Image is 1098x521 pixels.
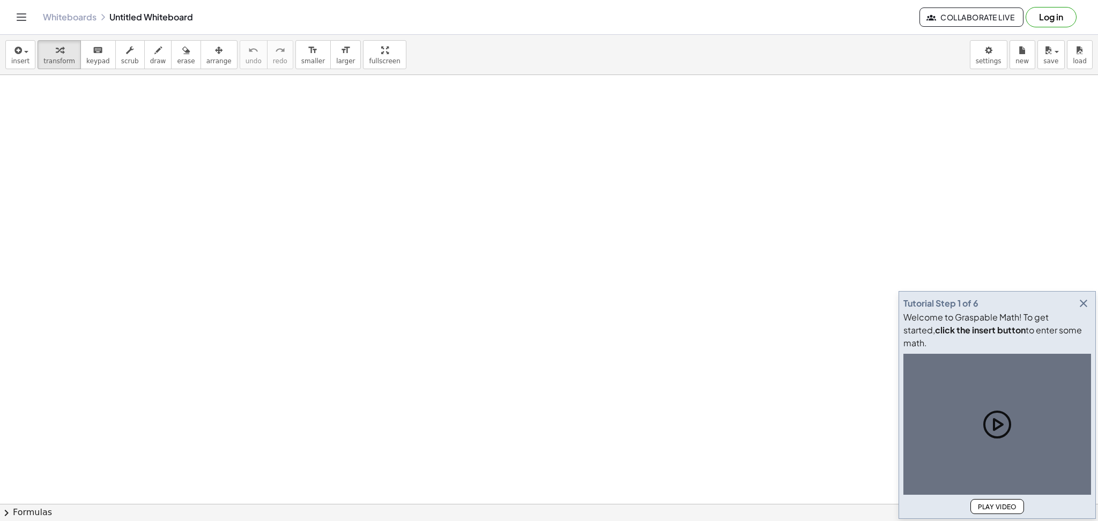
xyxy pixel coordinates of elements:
button: scrub [115,40,145,69]
div: Tutorial Step 1 of 6 [903,297,978,310]
span: save [1043,57,1058,65]
button: Play Video [970,499,1024,514]
span: larger [336,57,355,65]
span: erase [177,57,195,65]
button: keyboardkeypad [80,40,116,69]
button: insert [5,40,35,69]
span: arrange [206,57,232,65]
i: keyboard [93,44,103,57]
span: draw [150,57,166,65]
span: settings [976,57,1001,65]
button: undoundo [240,40,268,69]
button: draw [144,40,172,69]
div: Welcome to Graspable Math! To get started, to enter some math. [903,311,1091,349]
i: format_size [308,44,318,57]
span: Collaborate Live [929,12,1014,22]
button: save [1037,40,1065,69]
button: arrange [201,40,238,69]
button: fullscreen [363,40,406,69]
span: new [1015,57,1029,65]
button: transform [38,40,81,69]
button: erase [171,40,201,69]
span: transform [43,57,75,65]
button: settings [970,40,1007,69]
button: Toggle navigation [13,9,30,26]
i: undo [248,44,258,57]
span: redo [273,57,287,65]
span: insert [11,57,29,65]
button: format_sizesmaller [295,40,331,69]
span: smaller [301,57,325,65]
span: undo [246,57,262,65]
span: scrub [121,57,139,65]
button: format_sizelarger [330,40,361,69]
span: keypad [86,57,110,65]
span: Play Video [977,503,1017,511]
a: Whiteboards [43,12,97,23]
span: load [1073,57,1087,65]
i: redo [275,44,285,57]
button: redoredo [267,40,293,69]
button: load [1067,40,1093,69]
b: click the insert button [935,324,1026,336]
i: format_size [340,44,351,57]
button: Collaborate Live [919,8,1023,27]
span: fullscreen [369,57,400,65]
button: Log in [1026,7,1077,27]
button: new [1010,40,1035,69]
